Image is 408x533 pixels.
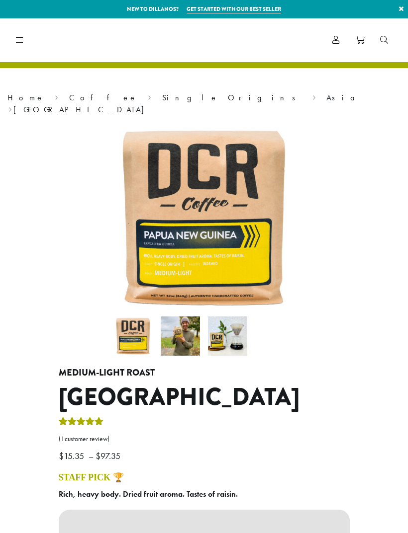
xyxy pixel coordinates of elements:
a: Single Origins [162,92,302,103]
span: $ [59,450,64,461]
span: 1 [61,435,65,443]
span: › [312,88,316,104]
a: STAFF PICK 🏆 [59,472,124,482]
a: (1customer review) [59,434,350,444]
a: Home [7,92,44,103]
span: – [89,450,94,461]
a: Search [372,32,396,48]
bdi: 15.35 [59,450,87,461]
div: Rated 5.00 out of 5 [59,416,103,431]
img: Papua New Guinea [109,124,299,312]
img: Papua New Guinea - Image 3 [208,316,247,356]
nav: Breadcrumb [7,92,401,116]
h1: [GEOGRAPHIC_DATA] [59,383,350,412]
a: Asia [326,92,363,103]
a: Coffee [69,92,137,103]
img: Papua New Guinea [113,316,153,356]
bdi: 97.35 [96,450,123,461]
h4: Medium-Light Roast [59,368,350,379]
span: $ [96,450,101,461]
a: Get started with our best seller [187,5,281,13]
span: › [8,100,12,116]
span: › [148,88,151,104]
img: Papua New Guinea - Image 2 [161,316,200,356]
span: › [55,88,58,104]
b: Rich, heavy body. Dried fruit aroma. Tastes of raisin. [59,489,238,499]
